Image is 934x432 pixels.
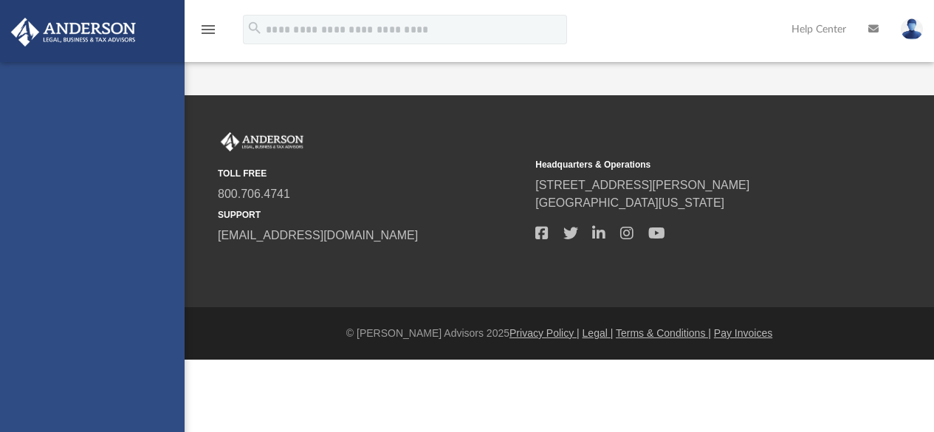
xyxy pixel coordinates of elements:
[535,179,749,191] a: [STREET_ADDRESS][PERSON_NAME]
[199,28,217,38] a: menu
[199,21,217,38] i: menu
[218,188,290,200] a: 800.706.4741
[535,196,724,209] a: [GEOGRAPHIC_DATA][US_STATE]
[218,167,525,180] small: TOLL FREE
[218,229,418,241] a: [EMAIL_ADDRESS][DOMAIN_NAME]
[185,326,934,341] div: © [PERSON_NAME] Advisors 2025
[7,18,140,47] img: Anderson Advisors Platinum Portal
[616,327,711,339] a: Terms & Conditions |
[901,18,923,40] img: User Pic
[714,327,772,339] a: Pay Invoices
[535,158,842,171] small: Headquarters & Operations
[218,208,525,222] small: SUPPORT
[218,132,306,151] img: Anderson Advisors Platinum Portal
[509,327,580,339] a: Privacy Policy |
[583,327,614,339] a: Legal |
[247,20,263,36] i: search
